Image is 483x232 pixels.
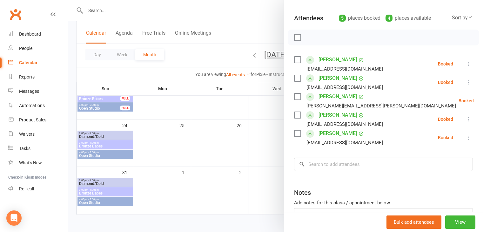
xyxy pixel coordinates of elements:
div: People [19,46,32,51]
a: Clubworx [8,6,23,22]
div: Automations [19,103,45,108]
div: [PERSON_NAME][EMAIL_ADDRESS][PERSON_NAME][DOMAIN_NAME] [306,102,456,110]
div: Dashboard [19,31,41,37]
a: [PERSON_NAME] [319,55,357,65]
a: Reports [8,70,67,84]
div: [EMAIL_ADDRESS][DOMAIN_NAME] [306,83,383,92]
div: 4 [386,15,392,22]
div: Sort by [452,14,473,22]
div: Product Sales [19,117,46,122]
div: [EMAIL_ADDRESS][DOMAIN_NAME] [306,139,383,147]
a: [PERSON_NAME] [319,73,357,83]
button: Bulk add attendees [386,215,441,229]
button: View [445,215,475,229]
a: [PERSON_NAME] [319,128,357,139]
div: Booked [459,99,474,103]
div: [EMAIL_ADDRESS][DOMAIN_NAME] [306,120,383,128]
a: What's New [8,156,67,170]
div: [EMAIL_ADDRESS][DOMAIN_NAME] [306,65,383,73]
div: places booked [339,14,380,23]
div: Open Intercom Messenger [6,210,22,226]
div: Booked [438,62,453,66]
a: Product Sales [8,113,67,127]
div: Tasks [19,146,30,151]
a: Waivers [8,127,67,141]
div: Add notes for this class / appointment below [294,199,473,207]
a: Tasks [8,141,67,156]
div: Booked [438,80,453,85]
div: places available [386,14,431,23]
div: Reports [19,74,35,79]
input: Search to add attendees [294,158,473,171]
div: Notes [294,188,311,197]
a: People [8,41,67,56]
a: [PERSON_NAME] [319,110,357,120]
a: Calendar [8,56,67,70]
div: What's New [19,160,42,165]
div: Roll call [19,186,34,191]
a: Messages [8,84,67,99]
a: Automations [8,99,67,113]
a: Dashboard [8,27,67,41]
a: Roll call [8,182,67,196]
div: Calendar [19,60,37,65]
div: Waivers [19,132,35,137]
div: 5 [339,15,346,22]
div: Booked [438,117,453,121]
div: Attendees [294,14,323,23]
a: [PERSON_NAME] [319,92,357,102]
div: Booked [438,135,453,140]
div: Messages [19,89,39,94]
